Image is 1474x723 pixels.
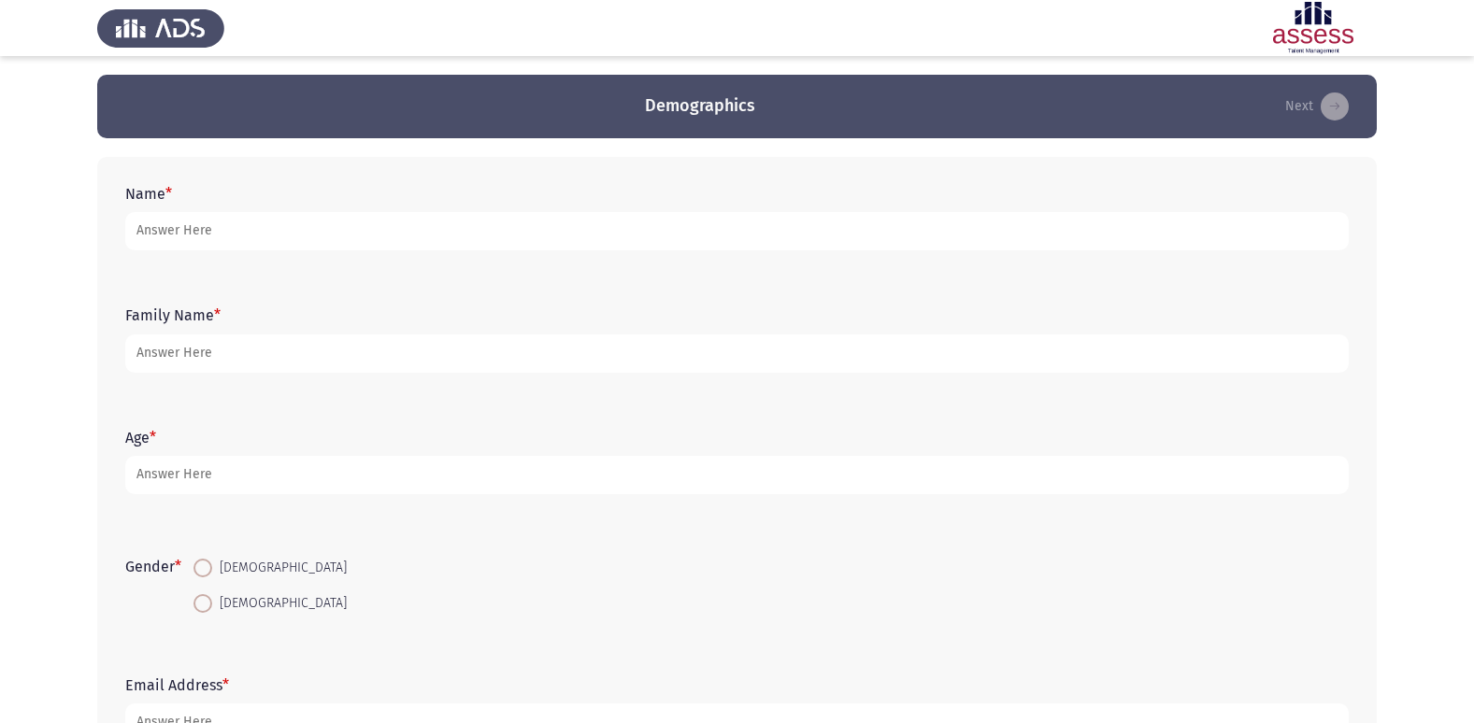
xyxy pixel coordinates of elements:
[125,429,156,447] label: Age
[125,212,1349,250] input: add answer text
[125,456,1349,494] input: add answer text
[212,592,347,615] span: [DEMOGRAPHIC_DATA]
[125,306,221,324] label: Family Name
[125,558,181,575] label: Gender
[125,334,1349,373] input: add answer text
[125,185,172,203] label: Name
[212,557,347,579] span: [DEMOGRAPHIC_DATA]
[97,2,224,54] img: Assess Talent Management logo
[125,676,229,694] label: Email Address
[645,94,755,118] h3: Demographics
[1280,92,1354,121] button: load next page
[1250,2,1377,54] img: Assessment logo of Assessment En (Focus & 16PD)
